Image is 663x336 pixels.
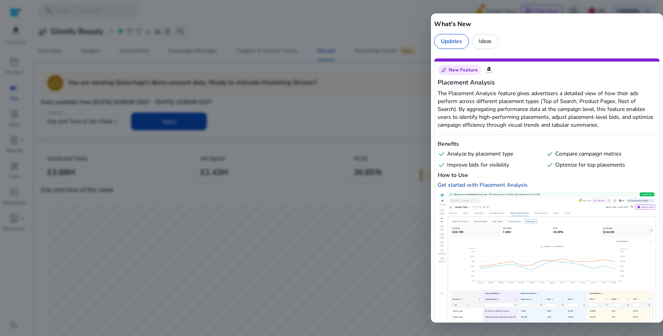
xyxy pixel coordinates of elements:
div: Ideas [472,34,498,49]
span: check [438,150,446,158]
div: Compare campaign metrics [546,150,651,158]
h6: Benefits [438,140,656,148]
span: check [546,161,554,169]
span: celebration [441,67,447,73]
div: Improve bids for visibility [438,161,543,169]
h5: Placement Analysis [438,78,656,87]
img: Amazon [484,65,494,75]
span: New Feature [449,67,478,73]
div: Optimize for top placements [546,161,651,169]
div: Updates [434,34,469,49]
span: check [546,150,554,158]
h6: How to Use [438,171,656,179]
div: Analyze by placement type [438,150,543,158]
p: The Placement Analysis feature gives advertisers a detailed view of how their ads perform across ... [438,90,656,129]
span: check [438,161,446,169]
h5: What's New [434,19,660,29]
a: Get started with Placement Analysis [438,181,528,189]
